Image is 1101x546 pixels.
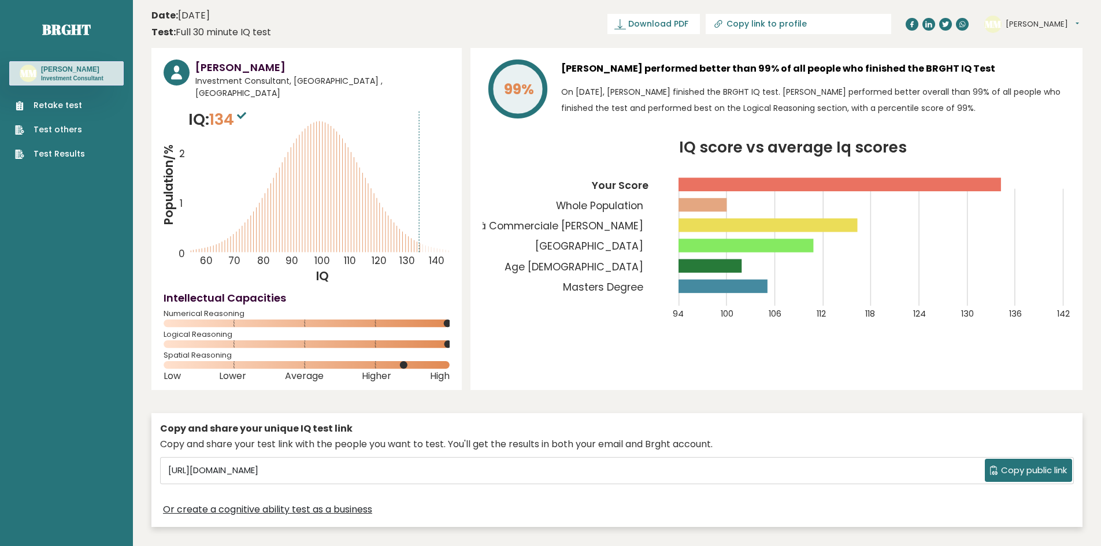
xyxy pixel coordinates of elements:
[985,17,1002,30] text: MM
[563,280,643,294] tspan: Masters Degree
[164,374,181,378] span: Low
[535,239,643,253] tspan: [GEOGRAPHIC_DATA]
[317,268,329,284] tspan: IQ
[561,60,1070,78] h3: [PERSON_NAME] performed better than 99% of all people who finished the BRGHT IQ Test
[1006,18,1079,30] button: [PERSON_NAME]
[985,459,1072,482] button: Copy public link
[430,374,450,378] span: High
[164,332,450,337] span: Logical Reasoning
[257,254,270,268] tspan: 80
[673,308,684,320] tspan: 94
[151,9,210,23] time: [DATE]
[179,247,185,261] tspan: 0
[20,66,37,80] text: MM
[163,503,372,517] a: Or create a cognitive ability test as a business
[561,84,1070,116] p: On [DATE], [PERSON_NAME] finished the BRGHT IQ test. [PERSON_NAME] performed better overall than ...
[591,179,648,192] tspan: Your Score
[151,25,271,39] div: Full 30 minute IQ test
[209,109,249,130] span: 134
[151,9,178,22] b: Date:
[164,290,450,306] h4: Intellectual Capacities
[15,124,85,136] a: Test others
[160,422,1074,436] div: Copy and share your unique IQ test link
[372,254,387,268] tspan: 120
[41,75,103,83] p: Investment Consultant
[607,14,700,34] a: Download PDF
[769,308,781,320] tspan: 106
[228,254,240,268] tspan: 70
[285,374,324,378] span: Average
[1009,308,1022,320] tspan: 136
[865,308,875,320] tspan: 118
[179,147,185,161] tspan: 2
[505,260,643,274] tspan: Age [DEMOGRAPHIC_DATA]
[160,437,1074,451] div: Copy and share your test link with the people you want to test. You'll get the results in both yo...
[556,199,643,213] tspan: Whole Population
[314,254,330,268] tspan: 100
[42,20,91,39] a: Brght
[188,108,249,131] p: IQ:
[1001,464,1067,477] span: Copy public link
[164,353,450,358] span: Spatial Reasoning
[400,254,416,268] tspan: 130
[161,144,177,225] tspan: Population/%
[164,311,450,316] span: Numerical Reasoning
[504,79,534,99] tspan: 99%
[817,308,826,320] tspan: 112
[344,254,356,268] tspan: 110
[195,60,450,75] h3: [PERSON_NAME]
[679,136,907,158] tspan: IQ score vs average Iq scores
[41,65,103,74] h3: [PERSON_NAME]
[961,308,974,320] tspan: 130
[180,196,183,210] tspan: 1
[362,374,391,378] span: Higher
[913,308,926,320] tspan: 124
[628,18,688,30] span: Download PDF
[436,219,643,233] tspan: Università Commerciale [PERSON_NAME]
[429,254,444,268] tspan: 140
[721,308,733,320] tspan: 100
[286,254,298,268] tspan: 90
[219,374,246,378] span: Lower
[15,148,85,160] a: Test Results
[15,99,85,112] a: Retake test
[195,75,450,99] span: Investment Consultant, [GEOGRAPHIC_DATA] , [GEOGRAPHIC_DATA]
[151,25,176,39] b: Test:
[1057,308,1070,320] tspan: 142
[200,254,213,268] tspan: 60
